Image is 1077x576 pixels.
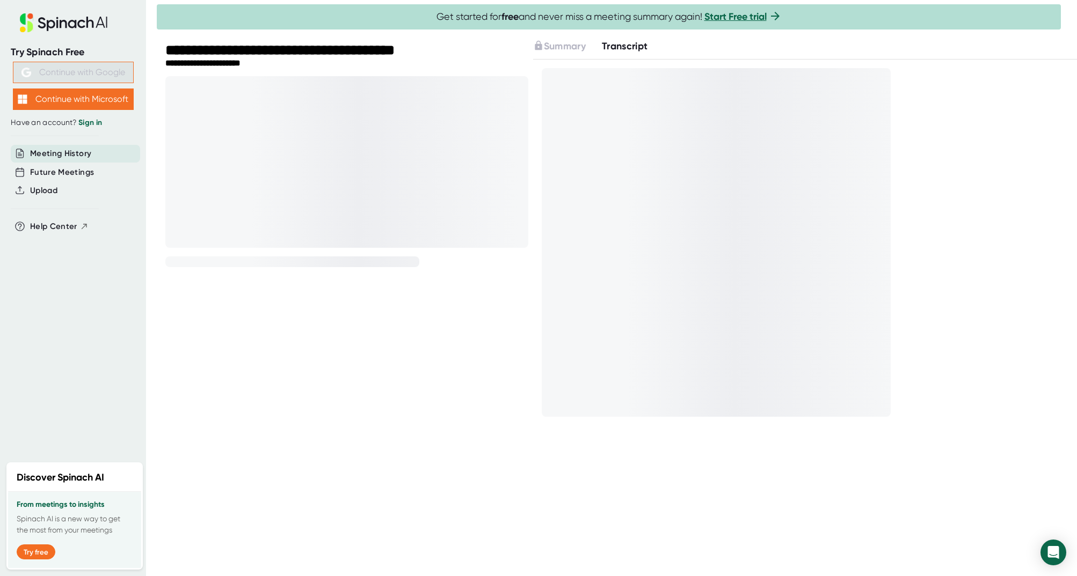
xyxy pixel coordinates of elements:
[602,40,648,52] span: Transcript
[533,39,602,54] div: Upgrade to access
[704,11,767,23] a: Start Free trial
[17,513,133,536] p: Spinach AI is a new way to get the most from your meetings
[30,220,77,233] span: Help Center
[30,184,57,197] button: Upload
[602,39,648,54] button: Transcript
[21,68,31,77] img: Aehbyd4JwY73AAAAAElFTkSuQmCC
[501,11,519,23] b: free
[17,500,133,509] h3: From meetings to insights
[13,62,134,83] button: Continue with Google
[78,118,102,127] a: Sign in
[544,40,586,52] span: Summary
[30,166,94,179] button: Future Meetings
[1040,540,1066,565] div: Open Intercom Messenger
[11,118,135,128] div: Have an account?
[17,544,55,559] button: Try free
[30,220,89,233] button: Help Center
[11,46,135,58] div: Try Spinach Free
[436,11,782,23] span: Get started for and never miss a meeting summary again!
[30,147,91,160] button: Meeting History
[13,88,134,110] button: Continue with Microsoft
[533,39,586,54] button: Summary
[17,470,104,485] h2: Discover Spinach AI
